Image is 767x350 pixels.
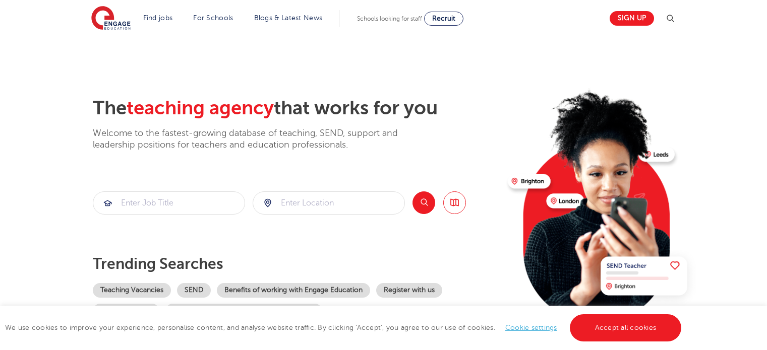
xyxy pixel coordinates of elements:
[127,97,274,119] span: teaching agency
[253,191,405,215] div: Submit
[253,192,404,214] input: Submit
[5,324,684,331] span: We use cookies to improve your experience, personalise content, and analyse website traffic. By c...
[165,304,322,318] a: Our coverage across [GEOGRAPHIC_DATA]
[93,97,500,120] h2: The that works for you
[93,255,500,273] p: Trending searches
[177,283,211,298] a: SEND
[93,191,245,215] div: Submit
[505,324,557,331] a: Cookie settings
[217,283,370,298] a: Benefits of working with Engage Education
[424,12,463,26] a: Recruit
[193,14,233,22] a: For Schools
[91,6,131,31] img: Engage Education
[412,191,435,214] button: Search
[93,192,245,214] input: Submit
[93,283,171,298] a: Teaching Vacancies
[93,127,426,151] p: Welcome to the fastest-growing database of teaching, SEND, support and leadership positions for t...
[376,283,442,298] a: Register with us
[570,314,682,341] a: Accept all cookies
[357,15,422,22] span: Schools looking for staff
[432,15,455,22] span: Recruit
[254,14,323,22] a: Blogs & Latest News
[93,304,159,318] a: Become a tutor
[143,14,173,22] a: Find jobs
[610,11,654,26] a: Sign up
